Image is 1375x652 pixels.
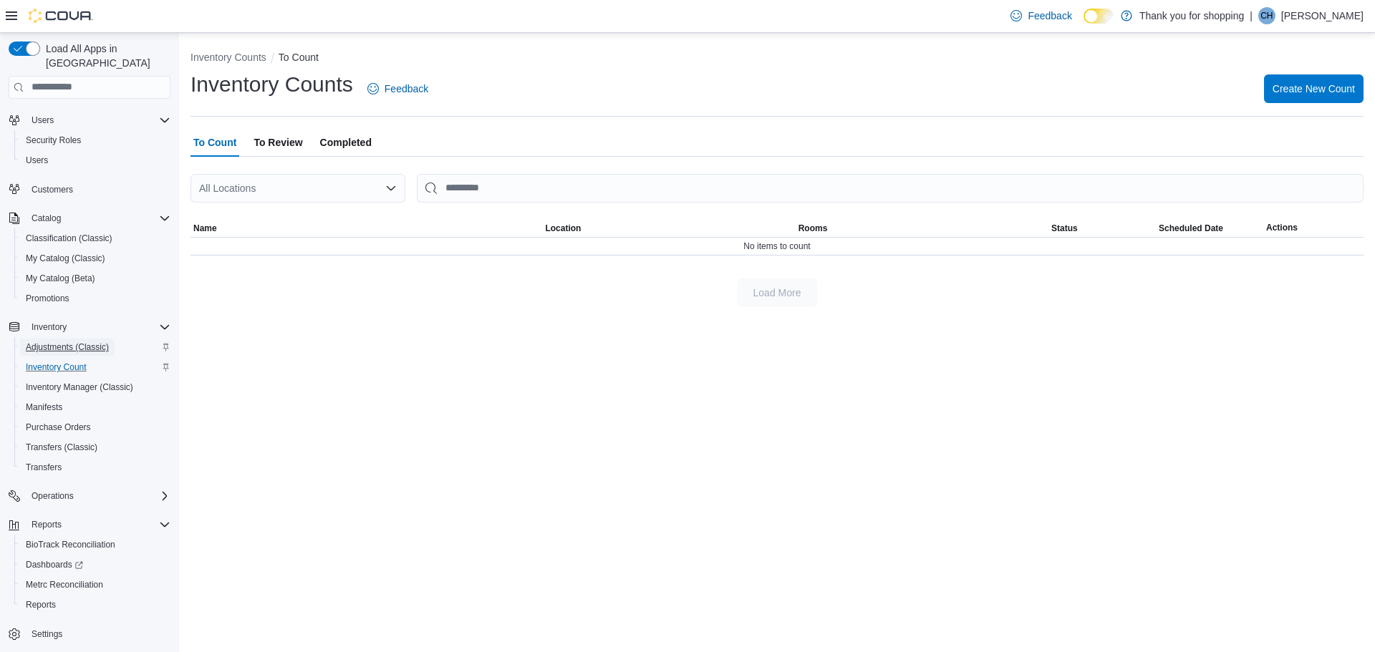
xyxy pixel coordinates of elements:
[190,70,353,99] h1: Inventory Counts
[193,128,236,157] span: To Count
[20,439,103,456] a: Transfers (Classic)
[20,576,170,593] span: Metrc Reconciliation
[20,359,170,376] span: Inventory Count
[26,539,115,550] span: BioTrack Reconciliation
[20,536,121,553] a: BioTrack Reconciliation
[14,575,176,595] button: Metrc Reconciliation
[190,50,1364,67] nav: An example of EuiBreadcrumbs
[1258,7,1275,24] div: Christy Han
[1273,82,1355,96] span: Create New Count
[40,42,170,70] span: Load All Apps in [GEOGRAPHIC_DATA]
[190,52,266,63] button: Inventory Counts
[26,599,56,610] span: Reports
[20,250,111,267] a: My Catalog (Classic)
[20,152,54,169] a: Users
[542,220,795,237] button: Location
[20,132,87,149] a: Security Roles
[26,318,72,336] button: Inventory
[20,250,170,267] span: My Catalog (Classic)
[20,576,109,593] a: Metrc Reconciliation
[20,379,139,396] a: Inventory Manager (Classic)
[20,419,97,436] a: Purchase Orders
[14,397,176,417] button: Manifests
[1139,7,1244,24] p: Thank you for shopping
[26,135,81,146] span: Security Roles
[32,321,67,333] span: Inventory
[362,74,434,103] a: Feedback
[20,290,170,307] span: Promotions
[1051,223,1078,234] span: Status
[20,399,68,416] a: Manifests
[26,559,83,570] span: Dashboards
[1266,222,1298,233] span: Actions
[385,82,428,96] span: Feedback
[26,155,48,166] span: Users
[20,132,170,149] span: Security Roles
[14,288,176,308] button: Promotions
[20,596,170,613] span: Reports
[3,208,176,228] button: Catalog
[20,536,170,553] span: BioTrack Reconciliation
[20,556,170,573] span: Dashboards
[29,9,93,23] img: Cova
[20,459,170,476] span: Transfers
[14,357,176,377] button: Inventory Count
[20,230,170,247] span: Classification (Classic)
[26,210,170,227] span: Catalog
[26,318,170,336] span: Inventory
[32,490,74,502] span: Operations
[32,519,62,530] span: Reports
[26,422,91,433] span: Purchase Orders
[20,439,170,456] span: Transfers (Classic)
[26,253,105,264] span: My Catalog (Classic)
[3,317,176,337] button: Inventory
[1156,220,1263,237] button: Scheduled Date
[20,399,170,416] span: Manifests
[1028,9,1071,23] span: Feedback
[14,268,176,288] button: My Catalog (Beta)
[20,379,170,396] span: Inventory Manager (Classic)
[26,626,68,643] a: Settings
[14,417,176,437] button: Purchase Orders
[14,228,176,248] button: Classification (Classic)
[20,556,89,573] a: Dashboards
[14,457,176,477] button: Transfers
[26,273,95,284] span: My Catalog (Beta)
[1005,1,1077,30] a: Feedback
[20,152,170,169] span: Users
[545,223,581,234] span: Location
[26,487,170,505] span: Operations
[14,377,176,397] button: Inventory Manager (Classic)
[20,290,75,307] a: Promotions
[20,270,101,287] a: My Catalog (Beta)
[26,402,62,413] span: Manifests
[14,130,176,150] button: Security Roles
[279,52,319,63] button: To Count
[320,128,372,157] span: Completed
[799,223,828,234] span: Rooms
[14,248,176,268] button: My Catalog (Classic)
[26,181,79,198] a: Customers
[20,596,62,613] a: Reports
[26,233,112,244] span: Classification (Classic)
[14,437,176,457] button: Transfers (Classic)
[26,487,79,505] button: Operations
[32,213,61,224] span: Catalog
[385,183,397,194] button: Open list of options
[1159,223,1223,234] span: Scheduled Date
[26,381,133,393] span: Inventory Manager (Classic)
[26,341,109,353] span: Adjustments (Classic)
[14,595,176,615] button: Reports
[20,459,67,476] a: Transfers
[190,220,542,237] button: Name
[26,361,87,373] span: Inventory Count
[32,184,73,195] span: Customers
[20,359,92,376] a: Inventory Count
[3,486,176,506] button: Operations
[1048,220,1156,237] button: Status
[3,179,176,200] button: Customers
[1281,7,1364,24] p: [PERSON_NAME]
[1260,7,1273,24] span: CH
[20,419,170,436] span: Purchase Orders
